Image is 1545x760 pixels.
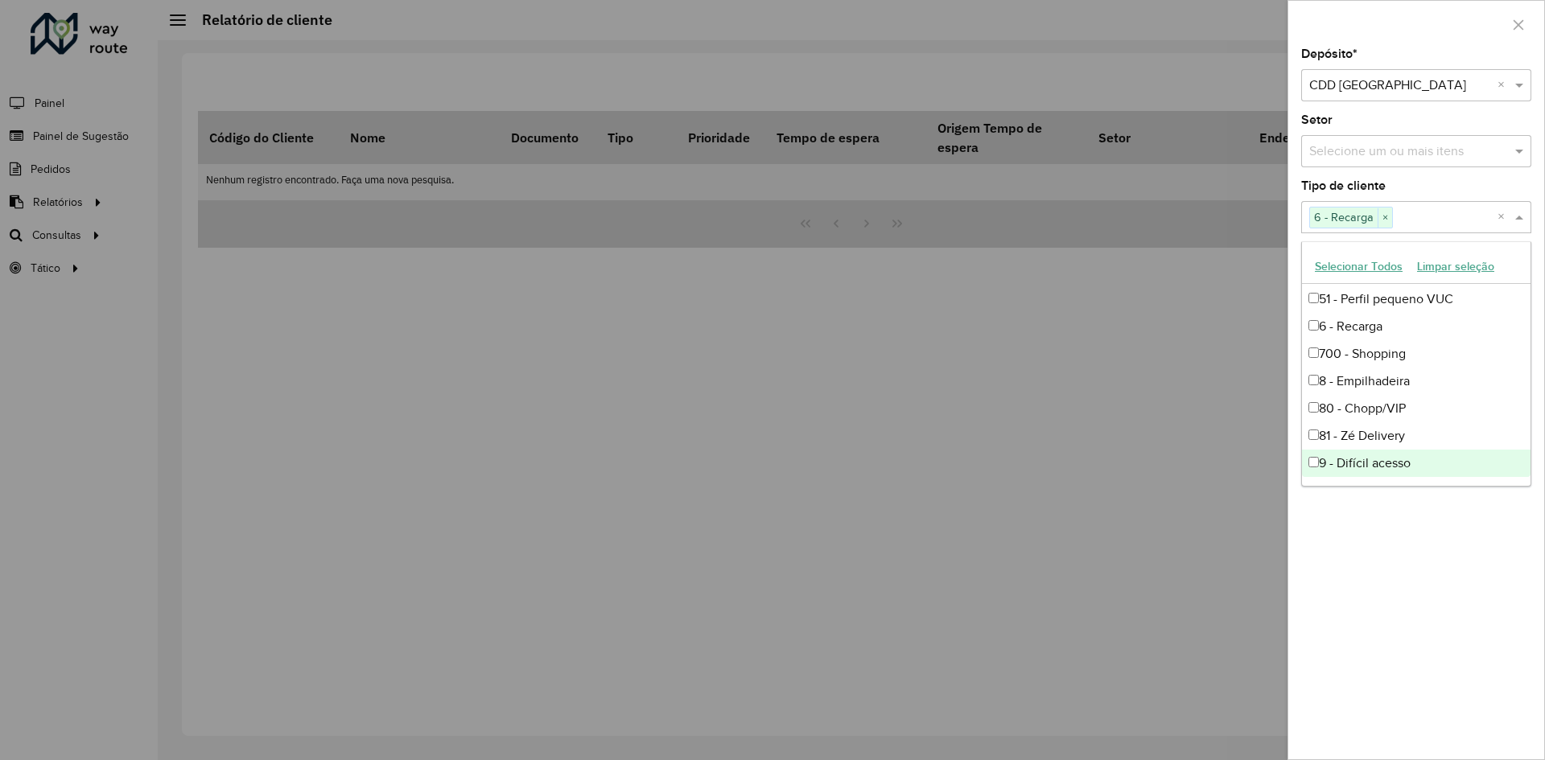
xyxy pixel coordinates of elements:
label: Depósito [1301,44,1358,64]
div: 8 - Empilhadeira [1302,368,1531,395]
div: 6 - Recarga [1302,313,1531,340]
label: Setor [1301,110,1333,129]
div: 81 - Zé Delivery [1302,422,1531,450]
button: Selecionar Todos [1308,254,1410,279]
div: 700 - Shopping [1302,340,1531,368]
div: 80 - Chopp/VIP [1302,395,1531,422]
label: Tipo de cliente [1301,176,1386,195]
span: 6 - Recarga [1310,207,1378,227]
div: 51 - Perfil pequeno VUC [1302,286,1531,313]
button: Limpar seleção [1410,254,1502,279]
span: × [1378,208,1392,228]
div: 9 - Difícil acesso [1302,450,1531,477]
ng-dropdown-panel: Options list [1301,241,1531,487]
span: Clear all [1498,207,1511,227]
span: Clear all [1498,76,1511,95]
